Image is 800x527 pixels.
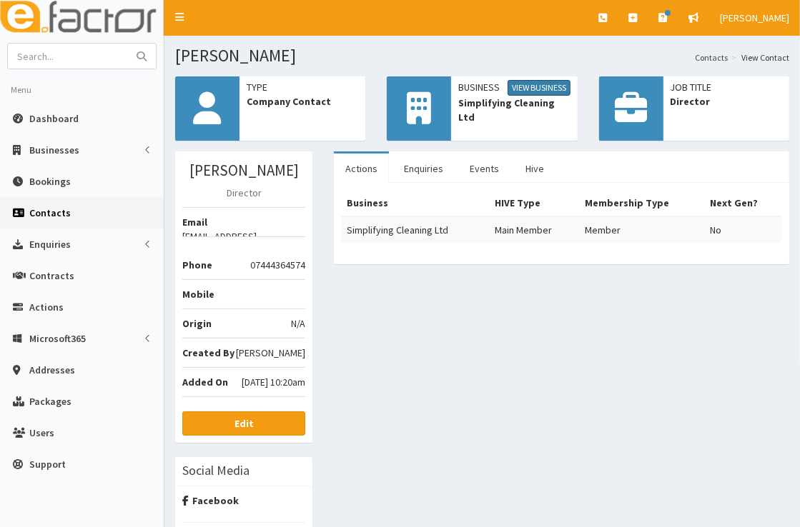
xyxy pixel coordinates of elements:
span: Users [29,426,54,439]
span: [DATE] 10:20am [242,375,305,389]
b: Created By [182,346,234,359]
span: Director [671,94,782,109]
a: Enquiries [392,154,455,184]
span: Addresses [29,363,75,376]
a: Contacts [695,51,728,64]
h1: [PERSON_NAME] [175,46,789,65]
span: Simplifying Cleaning Ltd [458,96,570,124]
span: Packages [29,395,71,408]
b: Origin [182,317,212,330]
a: Actions [334,154,389,184]
th: Membership Type [579,190,704,216]
strong: Facebook [182,494,239,507]
b: Email [182,216,207,229]
span: Contracts [29,269,74,282]
span: Actions [29,301,64,313]
a: Edit [182,411,305,436]
span: Business [458,80,570,96]
span: Type [247,80,358,94]
span: Enquiries [29,238,71,251]
h3: Social Media [182,464,250,477]
span: [PERSON_NAME] [720,11,789,24]
a: Hive [514,154,555,184]
span: Microsoft365 [29,332,86,345]
td: No [704,216,782,243]
span: Businesses [29,144,79,156]
span: 07444364574 [250,258,305,272]
b: Edit [234,417,254,430]
th: Business [341,190,489,216]
td: Simplifying Cleaning Ltd [341,216,489,243]
span: N/A [291,316,305,331]
b: Phone [182,259,212,271]
p: Director [182,186,305,200]
input: Search... [8,44,128,69]
li: View Contact [728,51,789,64]
td: Member [579,216,704,243]
span: Job Title [671,80,782,94]
h3: [PERSON_NAME] [182,162,305,179]
span: [EMAIL_ADDRESS][DOMAIN_NAME] [182,229,305,258]
a: Events [458,154,510,184]
td: Main Member [489,216,579,243]
b: Mobile [182,288,214,301]
span: Contacts [29,206,71,219]
span: Support [29,458,66,471]
span: Dashboard [29,112,79,125]
th: Next Gen? [704,190,782,216]
span: [PERSON_NAME] [236,346,305,360]
th: HIVE Type [489,190,579,216]
b: Added On [182,376,228,388]
span: Company Contact [247,94,358,109]
span: Bookings [29,175,71,188]
a: View Business [508,80,571,96]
